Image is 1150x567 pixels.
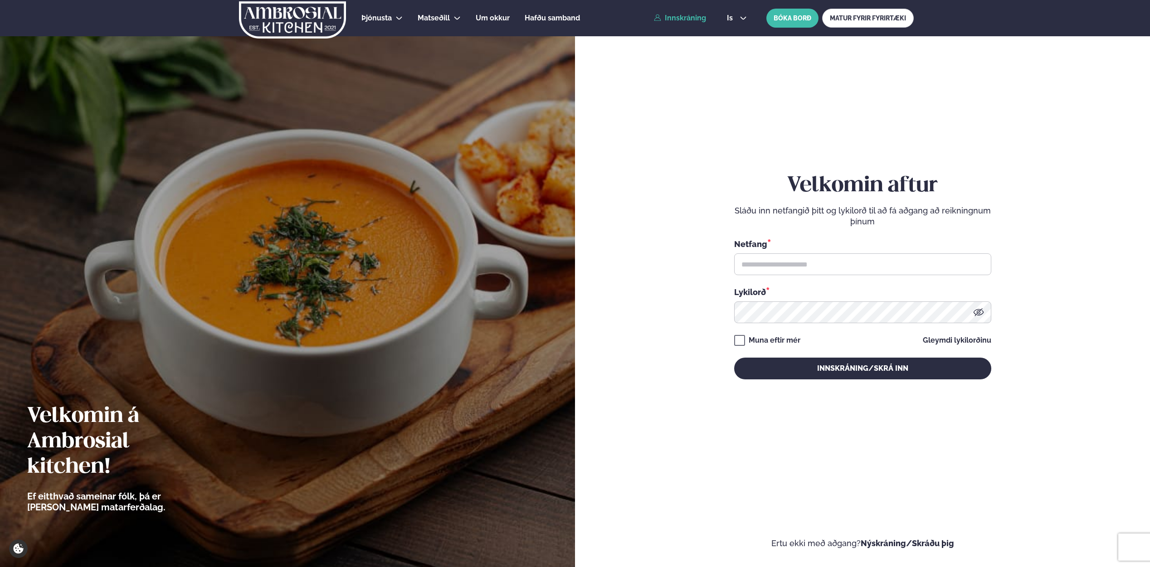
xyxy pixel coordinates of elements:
[27,404,215,480] h2: Velkomin á Ambrosial kitchen!
[734,286,991,298] div: Lykilorð
[361,14,392,22] span: Þjónusta
[602,538,1123,549] p: Ertu ekki með aðgang?
[418,13,450,24] a: Matseðill
[27,491,215,513] p: Ef eitthvað sameinar fólk, þá er [PERSON_NAME] matarferðalag.
[727,15,736,22] span: is
[525,13,580,24] a: Hafðu samband
[476,13,510,24] a: Um okkur
[766,9,819,28] button: BÓKA BORÐ
[861,538,954,548] a: Nýskráning/Skráðu þig
[239,1,347,39] img: logo
[720,15,754,22] button: is
[418,14,450,22] span: Matseðill
[923,337,991,344] a: Gleymdi lykilorðinu
[734,358,991,379] button: Innskráning/Skrá inn
[361,13,392,24] a: Þjónusta
[476,14,510,22] span: Um okkur
[734,173,991,199] h2: Velkomin aftur
[734,205,991,227] p: Sláðu inn netfangið þitt og lykilorð til að fá aðgang að reikningnum þínum
[822,9,914,28] a: MATUR FYRIR FYRIRTÆKI
[654,14,706,22] a: Innskráning
[734,238,991,250] div: Netfang
[9,539,28,558] a: Cookie settings
[525,14,580,22] span: Hafðu samband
